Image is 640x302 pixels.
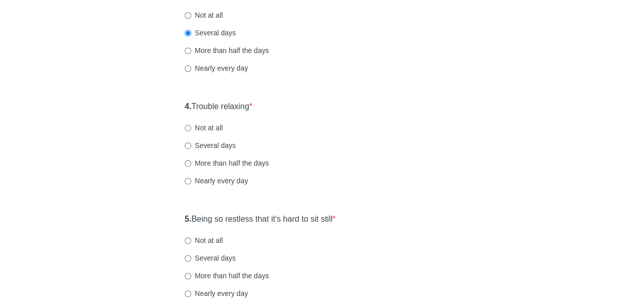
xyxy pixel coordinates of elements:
[185,271,269,281] label: More than half the days
[185,10,223,20] label: Not at all
[185,288,248,298] label: Nearly every day
[185,101,252,113] label: Trouble relaxing
[185,65,191,72] input: Nearly every day
[185,290,191,297] input: Nearly every day
[185,12,191,19] input: Not at all
[185,125,191,131] input: Not at all
[185,255,191,262] input: Several days
[185,214,335,225] label: Being so restless that it's hard to sit still
[185,215,191,223] strong: 5.
[185,142,191,149] input: Several days
[185,178,191,184] input: Nearly every day
[185,253,236,263] label: Several days
[185,102,191,111] strong: 4.
[185,158,269,168] label: More than half the days
[185,28,236,38] label: Several days
[185,63,248,73] label: Nearly every day
[185,273,191,279] input: More than half the days
[185,237,191,244] input: Not at all
[185,140,236,150] label: Several days
[185,235,223,245] label: Not at all
[185,30,191,36] input: Several days
[185,123,223,133] label: Not at all
[185,160,191,167] input: More than half the days
[185,176,248,186] label: Nearly every day
[185,47,191,54] input: More than half the days
[185,45,269,56] label: More than half the days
